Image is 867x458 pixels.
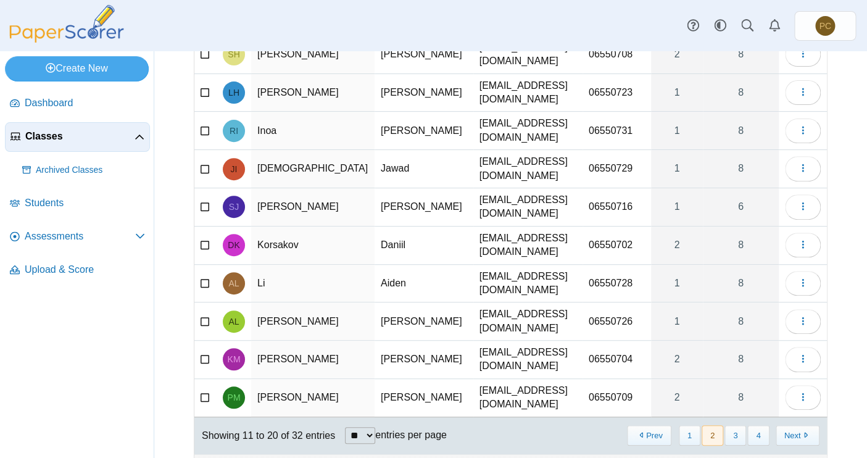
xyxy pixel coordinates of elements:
[251,188,375,227] td: [PERSON_NAME]
[251,74,375,112] td: [PERSON_NAME]
[702,425,723,446] button: 2
[251,112,375,150] td: Inoa
[25,96,145,110] span: Dashboard
[375,265,473,303] td: Aiden
[703,36,779,73] a: 8
[703,188,779,226] a: 6
[651,227,703,264] a: 2
[627,425,671,446] button: Previous
[375,227,473,265] td: Daniil
[703,112,779,149] a: 8
[747,425,769,446] button: 4
[583,188,651,227] td: 06550716
[583,112,651,150] td: 06550731
[228,50,239,59] span: Sadie Harms
[25,230,135,243] span: Assessments
[251,341,375,379] td: [PERSON_NAME]
[583,379,651,417] td: 06550709
[228,393,241,402] span: Penelope McDonnell
[703,302,779,340] a: 8
[375,36,473,74] td: [PERSON_NAME]
[25,196,145,210] span: Students
[794,11,856,41] a: Phil Cohen
[703,150,779,188] a: 8
[228,279,239,288] span: Aiden Li
[583,36,651,74] td: 06550708
[703,379,779,417] a: 8
[819,22,831,30] span: Phil Cohen
[36,164,145,177] span: Archived Classes
[375,112,473,150] td: [PERSON_NAME]
[703,74,779,112] a: 8
[583,341,651,379] td: 06550704
[251,265,375,303] td: Li
[473,150,583,188] td: [EMAIL_ADDRESS][DOMAIN_NAME]
[25,263,145,277] span: Upload & Score
[251,150,375,188] td: [DEMOGRAPHIC_DATA]
[228,88,239,97] span: Liam Hernon
[583,265,651,303] td: 06550728
[703,265,779,302] a: 8
[583,227,651,265] td: 06550702
[5,122,150,152] a: Classes
[251,379,375,417] td: [PERSON_NAME]
[251,36,375,74] td: [PERSON_NAME]
[473,265,583,303] td: [EMAIL_ADDRESS][DOMAIN_NAME]
[815,16,835,36] span: Phil Cohen
[583,150,651,188] td: 06550729
[17,156,150,185] a: Archived Classes
[626,425,819,446] nav: pagination
[651,188,703,226] a: 1
[473,112,583,150] td: [EMAIL_ADDRESS][DOMAIN_NAME]
[5,256,150,285] a: Upload & Score
[5,189,150,219] a: Students
[5,56,149,81] a: Create New
[651,112,703,149] a: 1
[229,202,239,211] span: Simone Jost
[679,425,700,446] button: 1
[228,241,239,249] span: Daniil Korsakov
[651,379,703,417] a: 2
[583,74,651,112] td: 06550723
[651,74,703,112] a: 1
[761,12,788,40] a: Alerts
[194,417,335,454] div: Showing 11 to 20 of 32 entries
[375,341,473,379] td: [PERSON_NAME]
[5,222,150,252] a: Assessments
[231,165,238,173] span: Jawad Islam
[228,355,241,364] span: Kaya Marrinan
[375,74,473,112] td: [PERSON_NAME]
[473,341,583,379] td: [EMAIL_ADDRESS][DOMAIN_NAME]
[375,302,473,341] td: [PERSON_NAME]
[473,227,583,265] td: [EMAIL_ADDRESS][DOMAIN_NAME]
[473,379,583,417] td: [EMAIL_ADDRESS][DOMAIN_NAME]
[230,127,238,135] span: Ramon Inoa
[5,89,150,119] a: Dashboard
[703,341,779,378] a: 8
[651,36,703,73] a: 2
[651,150,703,188] a: 1
[375,150,473,188] td: Jawad
[473,302,583,341] td: [EMAIL_ADDRESS][DOMAIN_NAME]
[724,425,746,446] button: 3
[5,5,128,43] img: PaperScorer
[251,302,375,341] td: [PERSON_NAME]
[375,188,473,227] td: [PERSON_NAME]
[651,341,703,378] a: 2
[5,34,128,44] a: PaperScorer
[703,227,779,264] a: 8
[375,430,447,440] label: entries per page
[228,317,239,326] span: Alexandra Loesch
[375,379,473,417] td: [PERSON_NAME]
[473,188,583,227] td: [EMAIL_ADDRESS][DOMAIN_NAME]
[651,302,703,340] a: 1
[651,265,703,302] a: 1
[473,74,583,112] td: [EMAIL_ADDRESS][DOMAIN_NAME]
[583,302,651,341] td: 06550726
[251,227,375,265] td: Korsakov
[776,425,819,446] button: Next
[473,36,583,74] td: [EMAIL_ADDRESS][DOMAIN_NAME]
[25,130,135,143] span: Classes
